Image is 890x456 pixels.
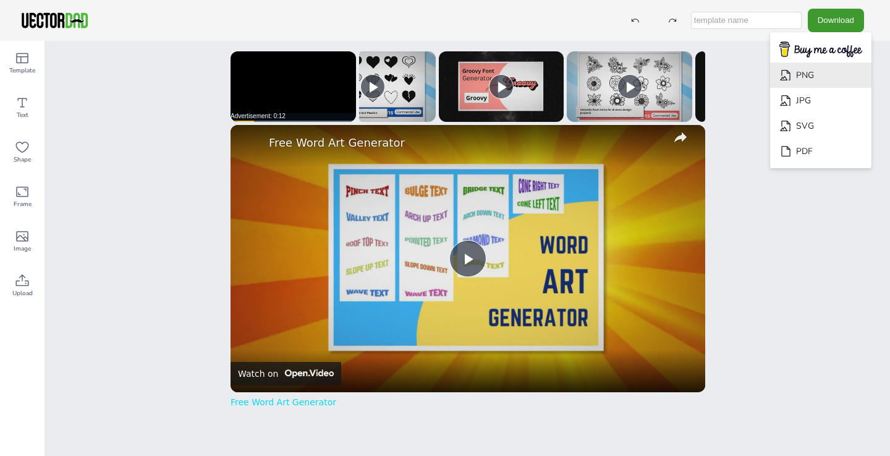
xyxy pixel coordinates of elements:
[449,240,486,277] button: Play Video
[669,126,692,148] button: share
[231,51,356,122] iframe: Advertisement
[238,132,263,157] a: channel logo
[231,113,356,119] div: Advertisement: 0:12
[14,199,32,209] span: Frame
[617,74,642,99] button: Play
[269,136,663,149] a: Free Word Art Generator
[770,113,871,139] li: SVG
[231,397,336,407] a: Free Word Art Generator
[808,9,864,32] button: Download
[231,362,341,385] a: Watch on Open.Video
[12,288,33,298] span: Upload
[17,110,28,120] span: Text
[771,38,870,62] img: buymecoffee.png
[9,66,35,75] span: Template
[238,369,278,379] div: Watch on
[20,11,90,30] img: VectorDad-1.png
[360,74,385,99] button: Play
[14,244,31,254] span: Image
[231,125,705,392] img: video of: Free Word Art Generator
[231,51,356,122] div: Video Player
[770,32,871,169] ul: Download
[770,88,871,113] li: JPG
[770,139,871,164] li: PDF
[281,369,333,378] img: Video channel logo
[231,125,705,392] div: Video Player
[14,155,31,165] span: Shape
[691,12,802,29] input: template name
[770,62,871,88] li: PNG
[489,74,514,99] button: Play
